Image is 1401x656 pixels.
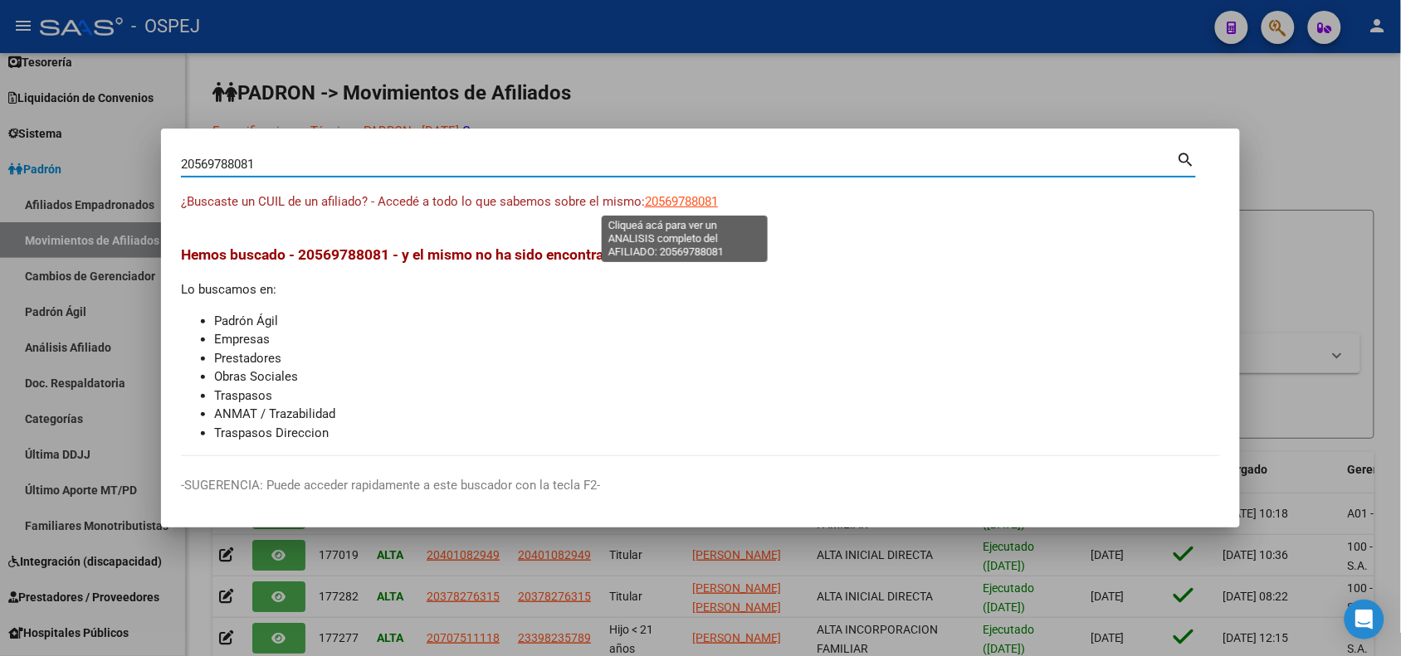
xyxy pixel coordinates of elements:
[181,246,620,263] span: Hemos buscado - 20569788081 - y el mismo no ha sido encontrado
[214,367,1220,386] li: Obras Sociales
[214,312,1220,331] li: Padrón Ágil
[1177,148,1196,168] mat-icon: search
[1345,600,1384,639] div: Open Intercom Messenger
[645,194,718,209] span: 20569788081
[181,194,645,209] span: ¿Buscaste un CUIL de un afiliado? - Accedé a todo lo que sabemos sobre el mismo:
[181,244,1220,442] div: Lo buscamos en:
[214,386,1220,406] li: Traspasos
[214,424,1220,443] li: Traspasos Direccion
[181,476,1220,495] p: -SUGERENCIA: Puede acceder rapidamente a este buscador con la tecla F2-
[214,405,1220,424] li: ANMAT / Trazabilidad
[214,349,1220,368] li: Prestadores
[214,330,1220,349] li: Empresas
